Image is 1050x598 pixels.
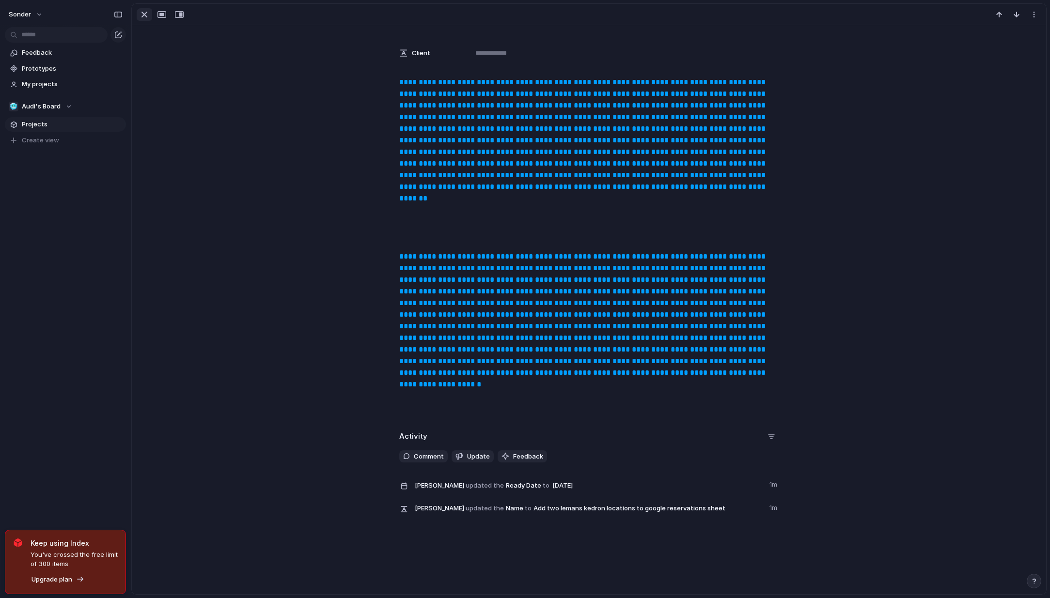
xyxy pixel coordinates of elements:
[22,120,123,129] span: Projects
[415,478,764,492] span: Ready Date
[513,452,543,461] span: Feedback
[498,450,547,463] button: Feedback
[5,77,126,92] a: My projects
[550,480,576,491] span: [DATE]
[466,504,504,513] span: updated the
[415,501,764,515] span: Name Add two lemans kedron locations to google reservations sheet
[5,99,126,114] button: 🥶Audi's Board
[22,64,123,74] span: Prototypes
[22,136,59,145] span: Create view
[5,133,126,148] button: Create view
[22,102,61,111] span: Audi's Board
[769,501,779,513] span: 1m
[22,79,123,89] span: My projects
[525,504,532,513] span: to
[769,478,779,490] span: 1m
[31,575,72,584] span: Upgrade plan
[399,450,448,463] button: Comment
[399,431,427,442] h2: Activity
[5,61,126,76] a: Prototypes
[466,481,504,491] span: updated the
[5,46,126,60] a: Feedback
[415,481,464,491] span: [PERSON_NAME]
[31,550,118,569] span: You've crossed the free limit of 300 items
[5,117,126,132] a: Projects
[31,538,118,548] span: Keep using Index
[9,102,18,111] div: 🥶
[22,48,123,58] span: Feedback
[467,452,490,461] span: Update
[543,481,549,491] span: to
[4,7,48,22] button: sonder
[9,10,31,19] span: sonder
[412,48,430,58] span: Client
[415,504,464,513] span: [PERSON_NAME]
[452,450,494,463] button: Update
[29,573,87,586] button: Upgrade plan
[414,452,444,461] span: Comment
